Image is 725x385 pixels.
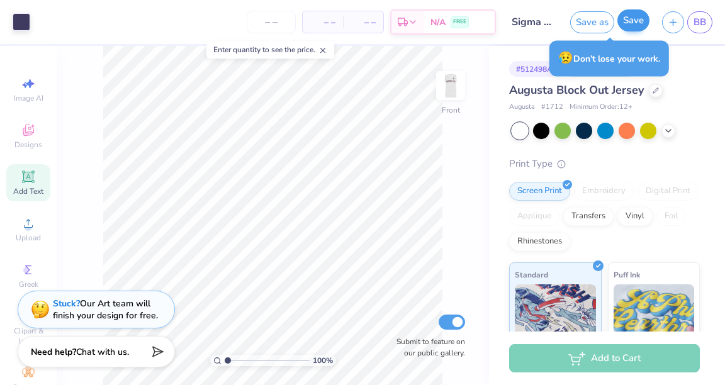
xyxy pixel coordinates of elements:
div: Front [442,104,460,116]
div: Applique [509,207,559,226]
img: Standard [515,284,596,347]
span: Image AI [14,93,43,103]
span: 100 % [313,355,333,366]
strong: Stuck? [53,298,80,310]
div: Transfers [563,207,614,226]
div: Our Art team will finish your design for free. [53,298,158,321]
strong: Need help? [31,346,76,358]
span: BB [694,15,706,30]
button: Save [617,9,649,31]
input: Untitled Design [502,9,564,35]
a: BB [687,11,712,33]
div: Print Type [509,157,700,171]
span: Standard [515,268,548,281]
span: Chat with us. [76,346,129,358]
span: – – [310,16,335,29]
input: – – [247,11,296,33]
div: Don’t lose your work. [549,40,669,76]
div: Digital Print [638,182,699,201]
img: Front [438,73,463,98]
img: Puff Ink [614,284,695,347]
span: – – [351,16,376,29]
span: FREE [453,18,466,26]
span: Augusta [509,102,535,113]
div: Rhinestones [509,232,570,251]
span: N/A [430,16,446,29]
span: Greek [19,279,38,289]
span: Upload [16,233,41,243]
span: Designs [14,140,42,150]
span: Minimum Order: 12 + [570,102,632,113]
span: # 1712 [541,102,563,113]
span: Add Text [13,186,43,196]
div: # 512498A [509,61,559,77]
span: Puff Ink [614,268,640,281]
span: 😥 [558,50,573,66]
div: Embroidery [574,182,634,201]
div: Vinyl [617,207,653,226]
label: Submit to feature on our public gallery. [390,336,465,359]
span: Augusta Block Out Jersey [509,82,644,98]
button: Save as [570,11,614,33]
span: Clipart & logos [6,326,50,346]
div: Enter quantity to see the price. [206,41,334,59]
div: Foil [656,207,686,226]
div: Screen Print [509,182,570,201]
